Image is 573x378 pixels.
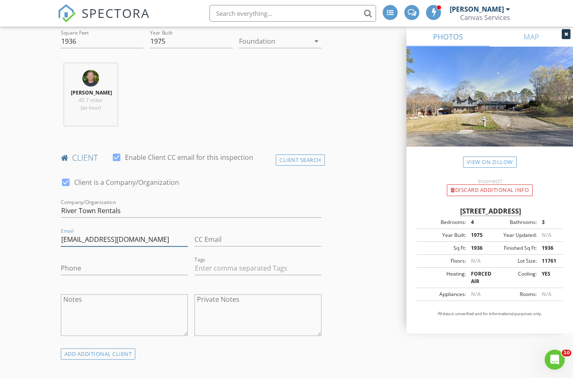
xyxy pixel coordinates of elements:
div: [PERSON_NAME] [450,5,504,13]
a: PHOTOS [406,27,490,47]
label: Enable Client CC email for this inspection [125,153,253,162]
input: Company/Organization [61,204,321,218]
div: Appliances: [419,291,466,298]
div: Bedrooms: [419,219,466,226]
div: Year Built: [419,231,466,239]
div: 1936 [537,244,561,252]
span: N/A [542,231,551,239]
div: Incorrect? [406,178,573,184]
div: Client Search [276,154,325,166]
div: Sq Ft: [419,244,466,252]
img: streetview [406,47,573,167]
div: ADD ADDITIONAL client [61,348,136,360]
label: Client is a Company/Organization [74,178,179,187]
div: Canvas Services [460,13,510,22]
img: 20190624_171416.jpg [82,70,99,87]
div: Bathrooms: [490,219,537,226]
span: N/A [471,257,481,264]
span: SPECTORA [82,4,150,22]
iframe: Intercom live chat [545,350,565,370]
div: 1936 [466,244,490,252]
span: 10 [562,350,571,356]
div: 11761 [537,257,561,265]
img: The Best Home Inspection Software - Spectora [57,4,76,22]
span: N/A [471,291,481,298]
div: Cooling: [490,270,537,285]
div: Floors: [419,257,466,265]
h4: client [61,152,321,163]
div: Finished Sq Ft: [490,244,537,252]
input: Search everything... [209,5,376,22]
div: FORCED AIR [466,270,490,285]
span: N/A [542,291,551,298]
strong: [PERSON_NAME] [71,89,112,96]
div: 3 [537,219,561,226]
div: 1975 [466,231,490,239]
p: All data is unverified and for informational purposes only. [416,311,563,317]
div: YES [537,270,561,285]
div: Rooms: [490,291,537,298]
a: View on Zillow [463,157,517,168]
a: SPECTORA [57,11,150,29]
div: Discard Additional info [447,184,533,196]
div: Lot Size: [490,257,537,265]
i: arrow_drop_down [311,36,321,46]
a: MAP [490,27,573,47]
div: Heating: [419,270,466,285]
span: (an hour) [81,104,101,111]
div: Year Updated: [490,231,537,239]
span: 40.7 miles [79,97,102,104]
div: 4 [466,219,490,226]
